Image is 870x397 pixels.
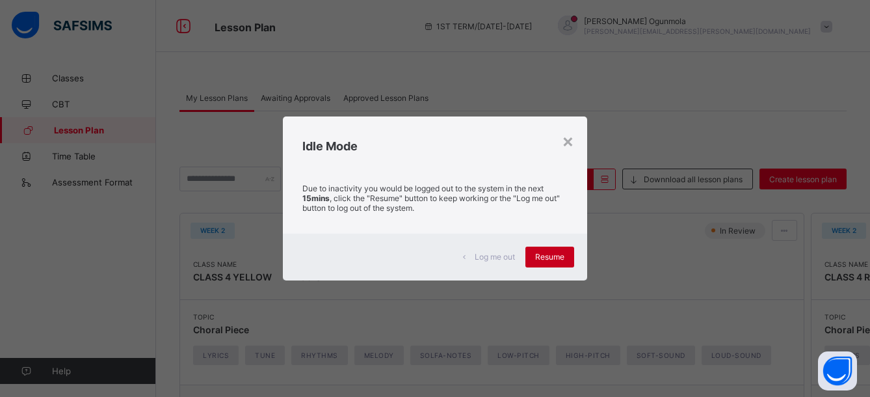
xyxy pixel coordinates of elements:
h2: Idle Mode [302,139,568,153]
p: Due to inactivity you would be logged out to the system in the next , click the "Resume" button t... [302,184,568,213]
span: Resume [535,252,564,262]
div: × [562,130,574,152]
span: Log me out [475,252,515,262]
strong: 15mins [302,193,330,203]
button: Open asap [818,351,857,390]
